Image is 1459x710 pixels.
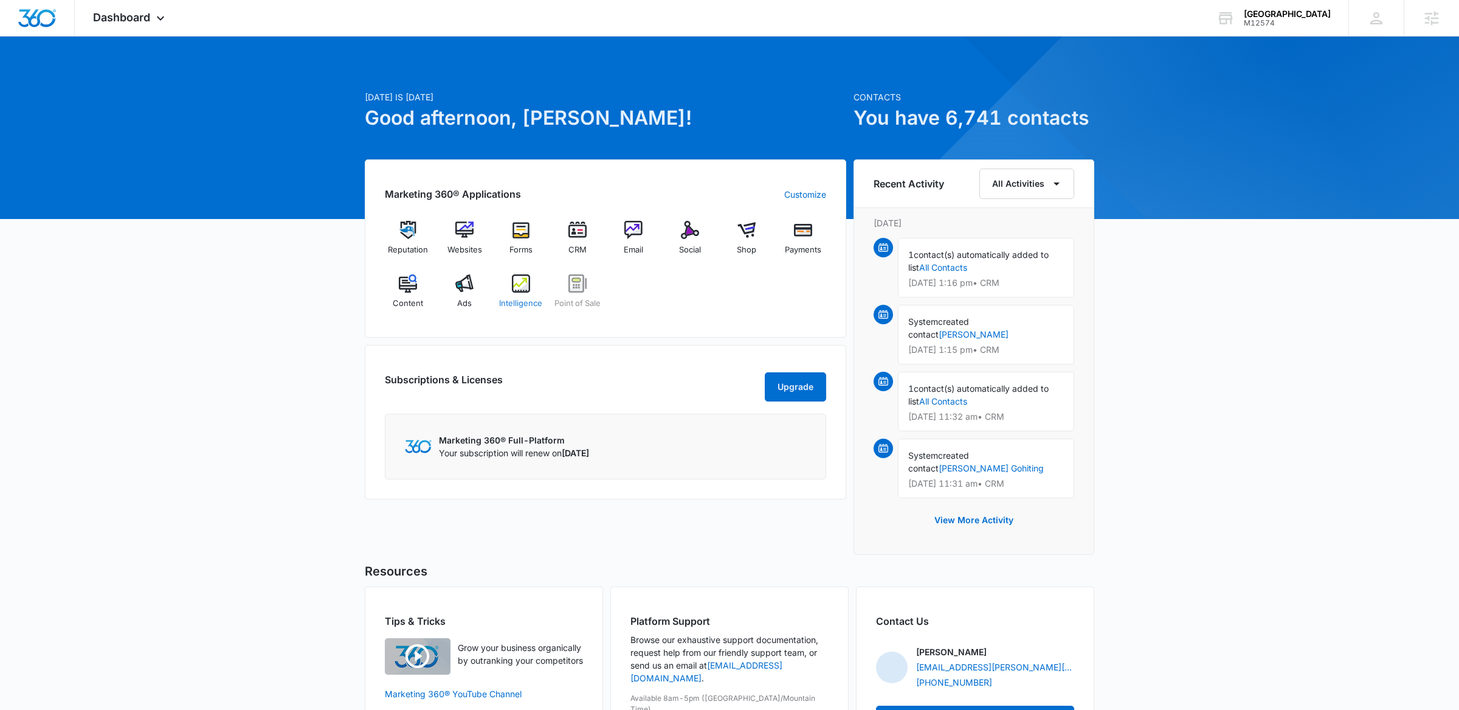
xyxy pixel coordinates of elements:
button: Upgrade [765,372,826,402]
span: Ads [457,298,472,310]
h2: Platform Support [630,614,829,628]
a: Intelligence [498,274,545,318]
p: [DATE] 1:16 pm • CRM [908,279,1064,287]
img: Marketing 360 Logo [405,440,432,453]
span: Intelligence [499,298,542,310]
a: [EMAIL_ADDRESS][PERSON_NAME][DOMAIN_NAME] [916,661,1074,673]
a: [PERSON_NAME] [939,329,1009,339]
p: Grow your business organically by outranking your competitors [458,641,583,667]
p: [DATE] 1:15 pm • CRM [908,346,1064,354]
h2: Contact Us [876,614,1074,628]
div: account name [1244,9,1331,19]
span: Social [679,244,701,256]
span: [DATE] [562,448,589,458]
span: Content [393,298,423,310]
img: Quick Overview Video [385,638,450,675]
a: Email [610,221,657,265]
span: created contact [908,450,969,473]
button: View More Activity [922,506,1026,535]
span: System [908,316,938,327]
a: Social [667,221,714,265]
span: System [908,450,938,461]
a: Content [385,274,432,318]
a: Reputation [385,221,432,265]
img: Angelis Torres [876,652,908,683]
span: Shop [737,244,756,256]
span: Dashboard [93,11,150,24]
p: Marketing 360® Full-Platform [439,434,589,447]
span: Point of Sale [554,298,601,310]
p: Browse our exhaustive support documentation, request help from our friendly support team, or send... [630,633,829,684]
a: [PERSON_NAME] Gohiting [939,463,1044,473]
a: Marketing 360® YouTube Channel [385,687,583,700]
span: contact(s) automatically added to list [908,249,1049,273]
p: [PERSON_NAME] [916,646,987,658]
a: Ads [441,274,488,318]
a: Customize [784,188,826,201]
span: Websites [447,244,482,256]
span: 1 [908,383,914,394]
p: [DATE] 11:31 am • CRM [908,479,1064,488]
span: Email [624,244,643,256]
a: [PHONE_NUMBER] [916,676,992,689]
span: 1 [908,249,914,260]
span: CRM [568,244,587,256]
p: Contacts [854,91,1094,103]
span: Payments [785,244,821,256]
h2: Tips & Tricks [385,614,583,628]
span: Reputation [388,244,428,256]
h6: Recent Activity [874,176,944,191]
p: [DATE] is [DATE] [365,91,846,103]
a: Payments [779,221,826,265]
h5: Resources [365,562,1094,580]
a: Point of Sale [554,274,601,318]
button: All Activities [979,169,1074,199]
a: Websites [441,221,488,265]
a: CRM [554,221,601,265]
span: Forms [509,244,533,256]
a: Shop [723,221,770,265]
p: [DATE] 11:32 am • CRM [908,412,1064,421]
p: [DATE] [874,217,1074,229]
h1: You have 6,741 contacts [854,103,1094,133]
p: Your subscription will renew on [439,447,589,459]
h2: Subscriptions & Licenses [385,372,503,397]
div: account id [1244,19,1331,27]
span: created contact [908,316,969,339]
a: All Contacts [919,396,967,406]
span: contact(s) automatically added to list [908,383,1049,406]
a: Forms [498,221,545,265]
h1: Good afternoon, [PERSON_NAME]! [365,103,846,133]
h2: Marketing 360® Applications [385,187,521,201]
a: All Contacts [919,262,967,273]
